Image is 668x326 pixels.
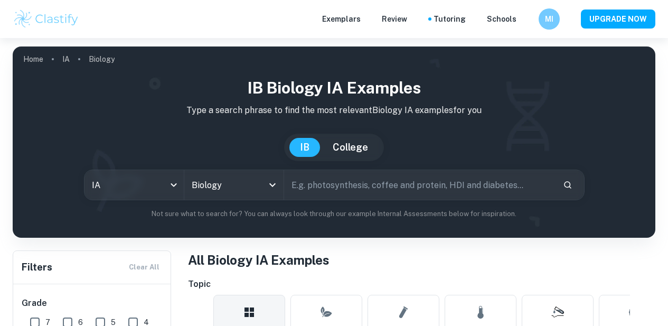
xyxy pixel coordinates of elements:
p: Review [382,13,407,25]
button: IB [289,138,320,157]
p: Biology [89,53,115,65]
p: Exemplars [322,13,361,25]
h6: MI [543,13,556,25]
h6: Topic [188,278,655,291]
img: Clastify logo [13,8,80,30]
h1: IB Biology IA examples [21,76,647,100]
a: Tutoring [434,13,466,25]
button: College [322,138,379,157]
a: Schools [487,13,516,25]
button: MI [539,8,560,30]
h6: Filters [22,260,52,275]
a: IA [62,52,70,67]
div: IA [84,170,184,200]
button: Open [265,178,280,192]
button: UPGRADE NOW [581,10,655,29]
a: Home [23,52,43,67]
input: E.g. photosynthesis, coffee and protein, HDI and diabetes... [284,170,554,200]
button: Search [559,176,577,194]
h1: All Biology IA Examples [188,250,655,269]
h6: Grade [22,297,163,310]
p: Type a search phrase to find the most relevant Biology IA examples for you [21,104,647,117]
img: profile cover [13,46,655,238]
p: Not sure what to search for? You can always look through our example Internal Assessments below f... [21,209,647,219]
button: Help and Feedback [525,16,530,22]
